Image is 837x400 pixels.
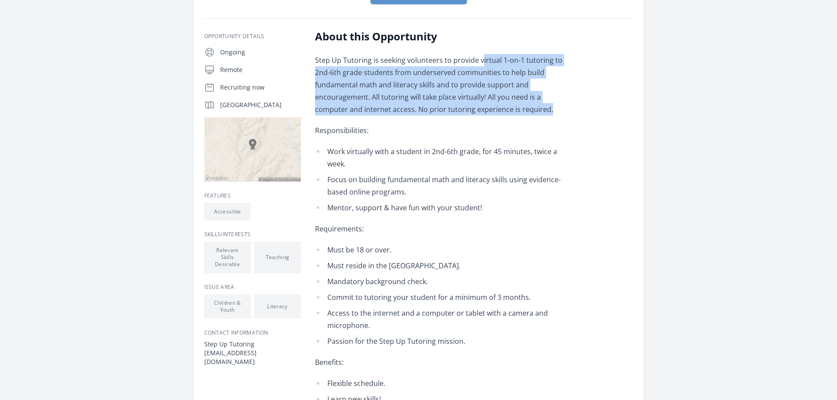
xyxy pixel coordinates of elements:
[204,284,301,291] h3: Issue area
[315,377,572,389] li: Flexible schedule.
[315,291,572,303] li: Commit to tutoring your student for a minimum of 3 months.
[204,203,251,220] li: Accessible
[204,340,301,349] dt: Step Up Tutoring
[315,356,572,368] p: Benefits:
[220,65,301,74] p: Remote
[315,335,572,347] li: Passion for the Step Up Tutoring mission.
[315,275,572,288] li: Mandatory background check.
[204,231,301,238] h3: Skills/Interests
[204,241,251,273] li: Relevant Skills Desirable
[315,202,572,214] li: Mentor, support & have fun with your student!
[254,241,301,273] li: Teaching
[315,54,572,115] p: Step Up Tutoring is seeking volunteers to provide virtual 1-on-1 tutoring to 2nd-6th grade studen...
[204,349,301,366] dd: [EMAIL_ADDRESS][DOMAIN_NAME]
[204,117,301,182] img: Map
[254,294,301,319] li: Literacy
[315,259,572,272] li: Must reside in the [GEOGRAPHIC_DATA].
[315,244,572,256] li: Must be 18 or over.
[204,294,251,319] li: Children & Youth
[315,173,572,198] li: Focus on building fundamental math and literacy skills using evidence-based online programs.
[204,192,301,199] h3: Features
[315,307,572,332] li: Access to the internet and a computer or tablet with a camera and microphone.
[220,83,301,92] p: Recruiting now
[204,329,301,336] h3: Contact Information
[315,223,572,235] p: Requirements:
[220,48,301,57] p: Ongoing
[204,33,301,40] h3: Opportunity Details
[220,101,301,109] p: [GEOGRAPHIC_DATA]
[315,145,572,170] li: Work virtually with a student in 2nd-6th grade, for 45 minutes, twice a week.
[315,29,572,43] h2: About this Opportunity
[315,124,572,137] p: Responsibilities:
